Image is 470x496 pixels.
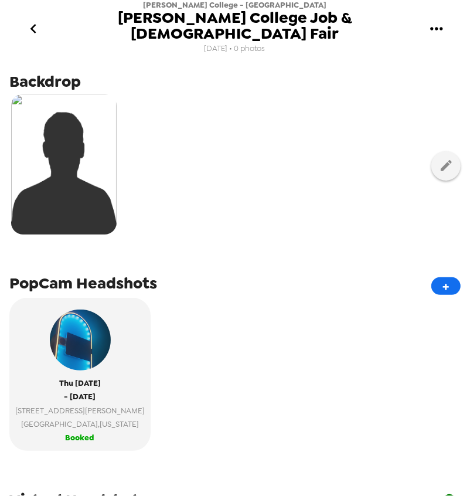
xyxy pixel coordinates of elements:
[205,41,265,57] span: [DATE] • 0 photos
[66,431,95,444] span: Booked
[9,273,157,294] span: PopCam Headshots
[52,10,417,41] span: [PERSON_NAME] College Job & [DEMOGRAPHIC_DATA] Fair
[59,376,101,390] span: Thu [DATE]
[11,94,117,235] img: silhouette
[9,71,81,92] span: Backdrop
[15,404,145,417] span: [STREET_ADDRESS][PERSON_NAME]
[431,277,461,295] button: +
[9,298,151,451] button: popcam exampleThu [DATE]- [DATE][STREET_ADDRESS][PERSON_NAME][GEOGRAPHIC_DATA],[US_STATE]Booked
[50,310,111,371] img: popcam example
[15,417,145,431] span: [GEOGRAPHIC_DATA] , [US_STATE]
[417,9,455,47] button: gallery menu
[15,9,52,47] button: go back
[64,390,96,403] span: - [DATE]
